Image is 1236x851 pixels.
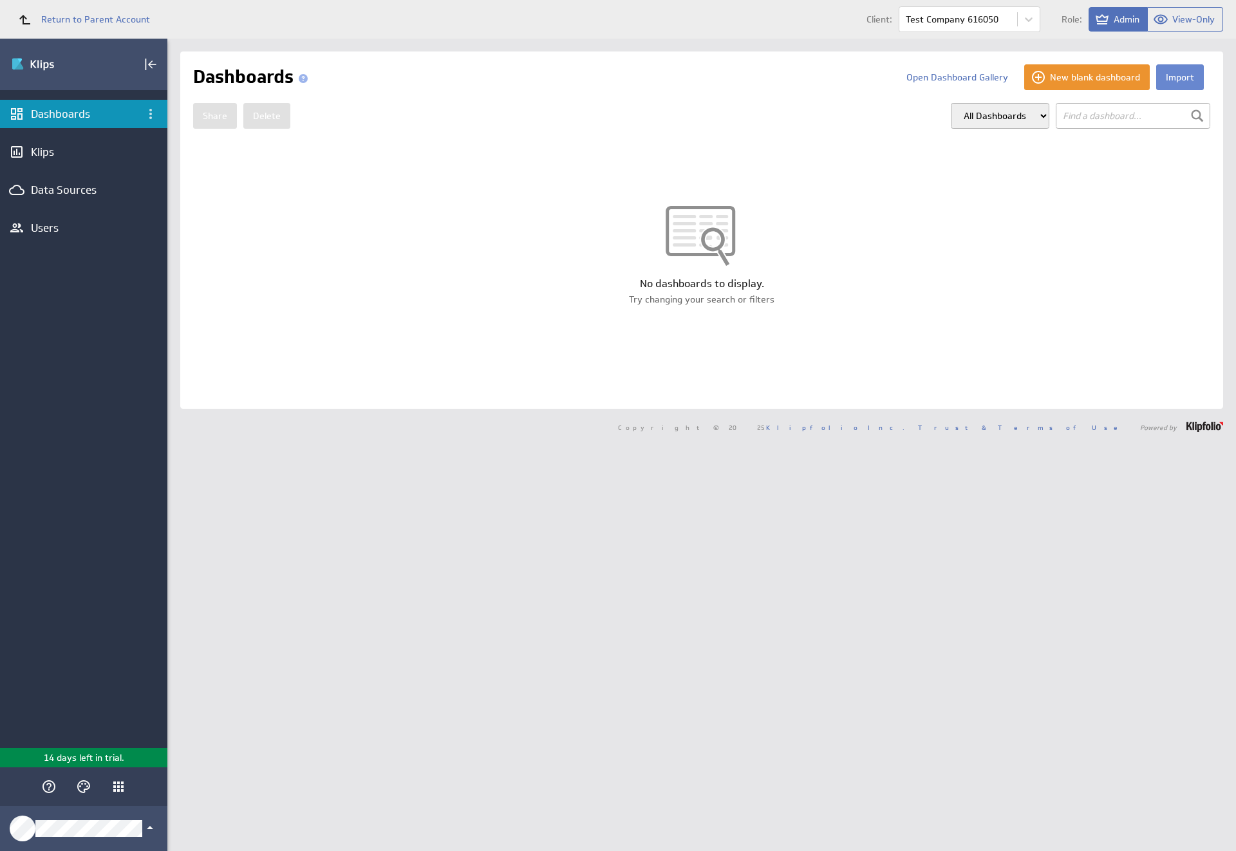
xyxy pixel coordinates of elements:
button: Share [193,103,237,129]
svg: Themes [76,779,91,794]
div: Users [31,221,136,235]
div: Help [38,776,60,798]
p: 14 days left in trial. [44,751,124,765]
span: Role: [1062,15,1082,24]
div: Dashboard menu [140,103,162,125]
div: Go to Dashboards [11,54,101,75]
button: Import [1156,64,1204,90]
span: Powered by [1140,424,1177,431]
button: New blank dashboard [1024,64,1150,90]
span: View-Only [1172,14,1215,25]
div: Dashboards [31,107,136,121]
span: Client: [866,15,892,24]
a: Trust & Terms of Use [918,423,1127,432]
h1: Dashboards [193,64,313,90]
div: Klipfolio Apps [111,779,126,794]
div: No dashboards to display. [180,277,1223,291]
img: Klipfolio klips logo [11,54,101,75]
div: Test Company 616050 [906,15,998,24]
a: Return to Parent Account [10,5,150,33]
span: Admin [1114,14,1139,25]
span: Return to Parent Account [41,15,150,24]
button: Delete [243,103,290,129]
div: Try changing your search or filters [180,293,1223,306]
a: Klipfolio Inc. [766,423,904,432]
span: Copyright © 2025 [618,424,904,431]
div: Klips [31,145,136,159]
button: View as Admin [1089,7,1148,32]
button: View as View-Only [1148,7,1223,32]
button: Open Dashboard Gallery [897,64,1018,90]
div: Themes [73,776,95,798]
img: logo-footer.png [1186,422,1223,432]
div: Collapse [140,53,162,75]
input: Find a dashboard... [1056,103,1210,129]
div: Data Sources [31,183,136,197]
div: Klipfolio Apps [108,776,129,798]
